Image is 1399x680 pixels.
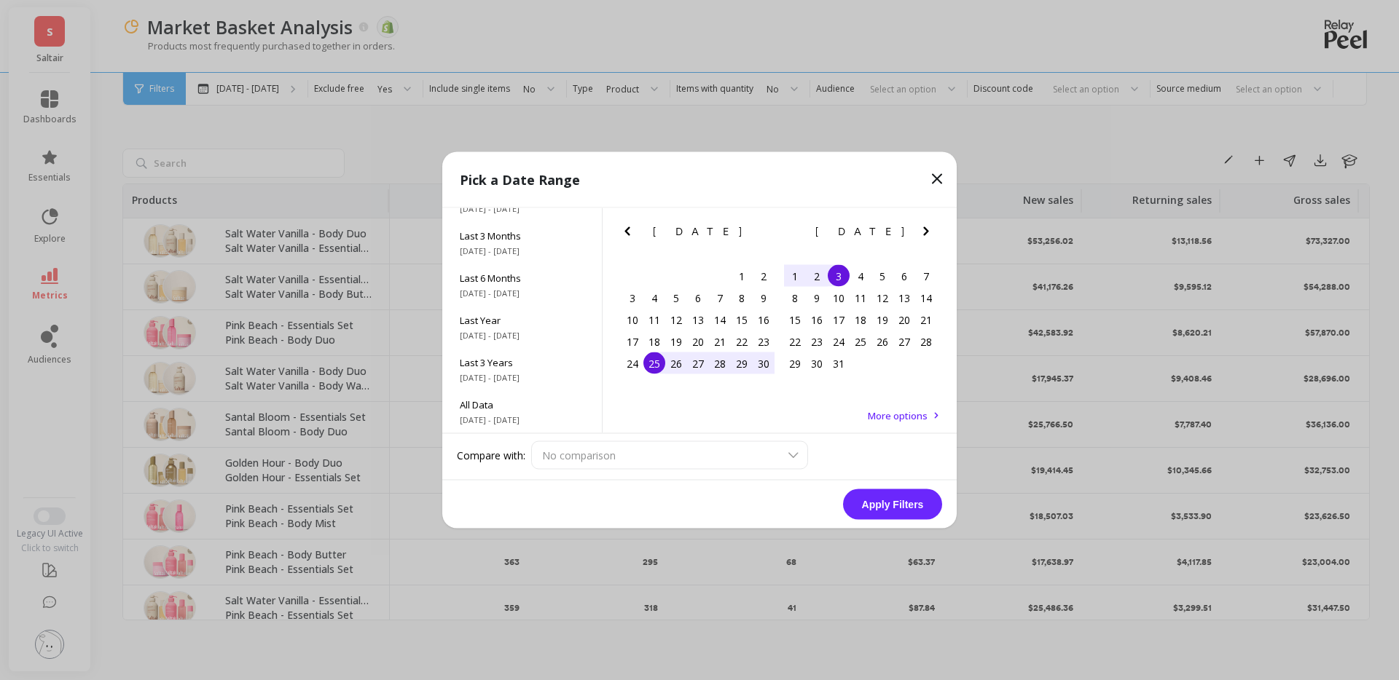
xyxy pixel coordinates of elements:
div: Choose Saturday, November 16th, 2024 [753,309,775,331]
div: Choose Friday, November 1st, 2024 [731,265,753,287]
div: Choose Tuesday, November 26th, 2024 [665,352,687,374]
div: Choose Friday, December 6th, 2024 [893,265,915,287]
span: All Data [460,398,584,411]
span: Last 6 Months [460,272,584,285]
div: Choose Sunday, November 10th, 2024 [622,309,643,331]
div: Choose Tuesday, November 19th, 2024 [665,331,687,352]
div: Choose Wednesday, November 6th, 2024 [687,287,709,309]
div: Choose Thursday, November 21st, 2024 [709,331,731,352]
div: Choose Tuesday, December 3rd, 2024 [828,265,850,287]
div: Choose Wednesday, December 4th, 2024 [850,265,871,287]
div: Choose Sunday, November 3rd, 2024 [622,287,643,309]
div: Choose Friday, December 27th, 2024 [893,331,915,352]
div: Choose Tuesday, December 31st, 2024 [828,352,850,374]
div: Choose Monday, December 2nd, 2024 [806,265,828,287]
button: Previous Month [781,223,804,246]
span: Last Year [460,314,584,327]
div: Choose Sunday, November 17th, 2024 [622,331,643,352]
div: Choose Thursday, November 7th, 2024 [709,287,731,309]
div: Choose Wednesday, December 25th, 2024 [850,331,871,352]
span: [DATE] - [DATE] [460,203,584,215]
span: [DATE] - [DATE] [460,414,584,426]
div: Choose Monday, December 16th, 2024 [806,309,828,331]
div: Choose Friday, November 8th, 2024 [731,287,753,309]
div: Choose Thursday, December 12th, 2024 [871,287,893,309]
button: Next Month [917,223,941,246]
div: Choose Monday, November 25th, 2024 [643,352,665,374]
div: Choose Tuesday, December 10th, 2024 [828,287,850,309]
button: Previous Month [619,223,642,246]
div: Choose Friday, November 15th, 2024 [731,309,753,331]
div: Choose Tuesday, December 24th, 2024 [828,331,850,352]
div: Choose Saturday, November 23rd, 2024 [753,331,775,352]
div: Choose Saturday, December 7th, 2024 [915,265,937,287]
button: Apply Filters [843,489,942,520]
div: month 2024-11 [622,265,775,374]
div: Choose Sunday, December 29th, 2024 [784,352,806,374]
div: Choose Thursday, November 28th, 2024 [709,352,731,374]
div: Choose Sunday, December 8th, 2024 [784,287,806,309]
div: month 2024-12 [784,265,937,374]
span: [DATE] [815,226,906,237]
div: Choose Friday, December 20th, 2024 [893,309,915,331]
div: Choose Saturday, December 28th, 2024 [915,331,937,352]
p: Pick a Date Range [460,170,580,190]
div: Choose Thursday, December 26th, 2024 [871,331,893,352]
div: Choose Wednesday, December 18th, 2024 [850,309,871,331]
div: Choose Sunday, December 1st, 2024 [784,265,806,287]
div: Choose Monday, November 11th, 2024 [643,309,665,331]
span: [DATE] - [DATE] [460,245,584,257]
span: [DATE] - [DATE] [460,330,584,341]
div: Choose Saturday, November 30th, 2024 [753,352,775,374]
span: [DATE] [653,226,744,237]
div: Choose Monday, December 30th, 2024 [806,352,828,374]
div: Choose Wednesday, December 11th, 2024 [850,287,871,309]
div: Choose Thursday, December 19th, 2024 [871,309,893,331]
div: Choose Saturday, November 2nd, 2024 [753,265,775,287]
div: Choose Tuesday, November 5th, 2024 [665,287,687,309]
div: Choose Tuesday, December 17th, 2024 [828,309,850,331]
span: [DATE] - [DATE] [460,288,584,299]
button: Next Month [755,223,778,246]
div: Choose Friday, November 29th, 2024 [731,352,753,374]
div: Choose Thursday, November 14th, 2024 [709,309,731,331]
div: Choose Friday, November 22nd, 2024 [731,331,753,352]
label: Compare with: [457,448,525,462]
div: Choose Sunday, November 24th, 2024 [622,352,643,374]
div: Choose Monday, November 18th, 2024 [643,331,665,352]
div: Choose Saturday, December 21st, 2024 [915,309,937,331]
div: Choose Friday, December 13th, 2024 [893,287,915,309]
span: More options [868,409,928,422]
div: Choose Thursday, December 5th, 2024 [871,265,893,287]
div: Choose Monday, December 9th, 2024 [806,287,828,309]
div: Choose Tuesday, November 12th, 2024 [665,309,687,331]
div: Choose Saturday, November 9th, 2024 [753,287,775,309]
div: Choose Wednesday, November 20th, 2024 [687,331,709,352]
div: Choose Saturday, December 14th, 2024 [915,287,937,309]
span: Last 3 Months [460,229,584,242]
div: Choose Monday, November 4th, 2024 [643,287,665,309]
span: Last 3 Years [460,356,584,369]
div: Choose Sunday, December 22nd, 2024 [784,331,806,352]
div: Choose Wednesday, November 27th, 2024 [687,352,709,374]
div: Choose Monday, December 23rd, 2024 [806,331,828,352]
span: [DATE] - [DATE] [460,372,584,384]
div: Choose Sunday, December 15th, 2024 [784,309,806,331]
div: Choose Wednesday, November 13th, 2024 [687,309,709,331]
